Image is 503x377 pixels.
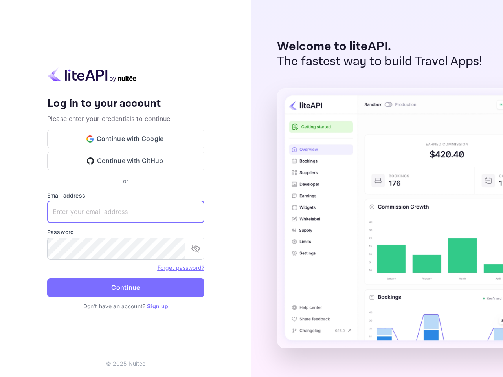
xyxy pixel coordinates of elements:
button: Continue with Google [47,130,204,148]
a: Sign up [147,303,168,309]
label: Password [47,228,204,236]
p: The fastest way to build Travel Apps! [277,54,483,69]
button: Continue with GitHub [47,152,204,170]
p: Welcome to liteAPI. [277,39,483,54]
a: Forget password? [158,264,204,271]
a: Forget password? [158,264,204,271]
p: Please enter your credentials to continue [47,114,204,123]
img: liteapi [47,67,138,82]
label: Email address [47,191,204,199]
h4: Log in to your account [47,97,204,111]
p: Don't have an account? [47,302,204,310]
input: Enter your email address [47,201,204,223]
p: © 2025 Nuitee [106,359,146,368]
button: toggle password visibility [188,241,204,256]
p: or [123,177,128,185]
button: Continue [47,278,204,297]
